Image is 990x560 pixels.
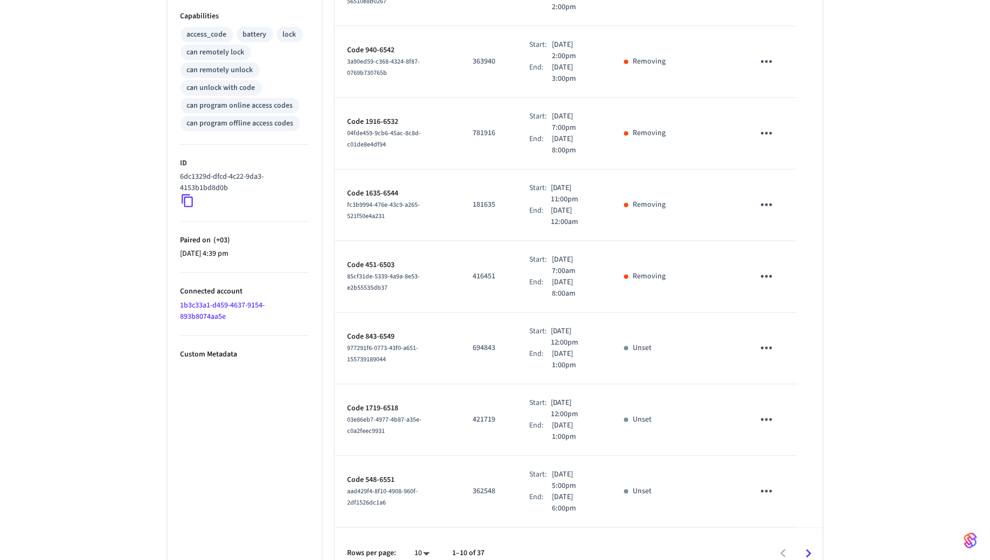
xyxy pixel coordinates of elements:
span: 03e86eb7-4977-4b87-a35e-c0a2feec9931 [348,415,422,436]
p: [DATE] 7:00am [552,254,598,277]
p: Removing [633,199,666,211]
p: [DATE] 8:00pm [552,134,598,156]
p: [DATE] 6:00pm [552,492,598,514]
p: Code 843-6549 [348,331,447,342]
p: Code 1719-6518 [348,403,447,414]
span: 04fde459-9cb6-45ac-8c8d-c01de8e4df94 [348,129,421,149]
p: Removing [633,56,666,67]
p: Code 940-6542 [348,45,447,56]
span: 3a90ed59-c368-4324-8f87-0769b730765b [348,57,420,78]
div: Start: [529,326,550,348]
div: End: [529,492,552,514]
p: Custom Metadata [181,349,309,360]
div: End: [529,277,552,299]
div: can program offline access codes [187,118,294,129]
p: [DATE] 8:00am [552,277,598,299]
p: Code 548-6551 [348,474,447,486]
p: Code 451-6503 [348,260,447,271]
div: can unlock with code [187,82,255,94]
span: ( +03 ) [211,235,230,246]
img: SeamLogoGradient.69752ec5.svg [964,532,977,549]
p: Code 1635-6544 [348,188,447,199]
div: can program online access codes [187,100,293,111]
p: Unset [633,342,652,354]
div: Start: [529,183,550,205]
p: [DATE] 12:00am [551,205,598,228]
div: lock [283,29,296,40]
p: 363940 [473,56,503,67]
p: 694843 [473,342,503,354]
div: Start: [529,469,552,492]
div: can remotely unlock [187,65,253,76]
p: Removing [633,271,666,282]
p: [DATE] 12:00pm [551,326,598,348]
p: 181635 [473,199,503,211]
p: [DATE] 3:00pm [552,62,598,85]
p: 362548 [473,486,503,497]
span: 977291f6-0773-43f0-a651-155739189044 [348,344,419,364]
div: Start: [529,254,552,277]
div: End: [529,134,552,156]
div: can remotely lock [187,47,245,58]
p: [DATE] 7:00pm [552,111,598,134]
div: Start: [529,39,552,62]
p: Unset [633,486,652,497]
div: End: [529,348,552,371]
p: 1–10 of 37 [453,548,485,559]
p: [DATE] 5:00pm [552,469,598,492]
span: aad429f4-8f10-4908-960f-2df1526dc1a6 [348,487,418,507]
p: [DATE] 1:00pm [552,420,598,443]
span: 85cf31de-5339-4a9a-8e53-e2b55535db37 [348,272,420,292]
p: Removing [633,128,666,139]
p: Code 1916-6532 [348,116,447,128]
div: battery [243,29,267,40]
p: [DATE] 1:00pm [552,348,598,371]
p: [DATE] 4:39 pm [181,248,309,260]
p: 421719 [473,414,503,425]
p: Unset [633,414,652,425]
p: [DATE] 12:00pm [551,397,598,420]
p: 416451 [473,271,503,282]
span: fc3b9994-476e-43c9-a265-521f50e4a231 [348,200,420,221]
div: End: [529,205,551,228]
p: ID [181,158,309,169]
p: 781916 [473,128,503,139]
p: Paired on [181,235,309,246]
p: [DATE] 11:00pm [551,183,598,205]
div: Start: [529,111,552,134]
p: Connected account [181,286,309,297]
p: Capabilities [181,11,309,22]
a: 1b3c33a1-d459-4637-9154-893b8074aa5e [181,300,265,322]
p: 6dc1329d-dfcd-4c22-9da3-4153b1bd8d0b [181,171,304,194]
div: access_code [187,29,227,40]
div: End: [529,62,552,85]
div: End: [529,420,552,443]
div: Start: [529,397,550,420]
p: Rows per page: [348,548,397,559]
p: [DATE] 2:00pm [552,39,598,62]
